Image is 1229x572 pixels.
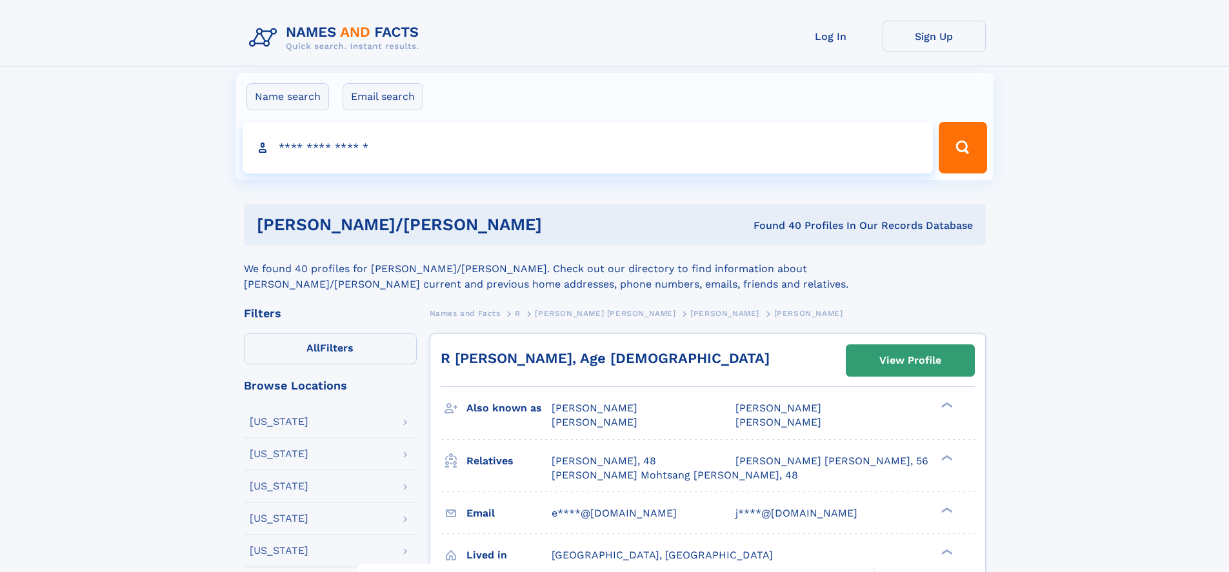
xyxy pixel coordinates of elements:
[306,342,320,354] span: All
[244,380,417,391] div: Browse Locations
[774,309,843,318] span: [PERSON_NAME]
[735,416,821,428] span: [PERSON_NAME]
[257,217,648,233] h1: [PERSON_NAME]/[PERSON_NAME]
[250,513,308,524] div: [US_STATE]
[938,506,954,514] div: ❯
[466,502,552,524] h3: Email
[690,309,759,318] span: [PERSON_NAME]
[779,21,883,52] a: Log In
[552,468,798,482] a: [PERSON_NAME] Mohtsang [PERSON_NAME], 48
[246,83,329,110] label: Name search
[735,402,821,414] span: [PERSON_NAME]
[690,305,759,321] a: [PERSON_NAME]
[441,350,770,366] a: R [PERSON_NAME], Age [DEMOGRAPHIC_DATA]
[515,305,521,321] a: R
[846,345,974,376] a: View Profile
[648,219,973,233] div: Found 40 Profiles In Our Records Database
[466,544,552,566] h3: Lived in
[535,309,675,318] span: [PERSON_NAME] [PERSON_NAME]
[879,346,941,375] div: View Profile
[250,481,308,491] div: [US_STATE]
[244,21,430,55] img: Logo Names and Facts
[466,450,552,472] h3: Relatives
[552,454,656,468] a: [PERSON_NAME], 48
[243,122,934,173] input: search input
[515,309,521,318] span: R
[938,547,954,556] div: ❯
[938,401,954,409] div: ❯
[735,454,928,468] a: [PERSON_NAME] [PERSON_NAME], 56
[552,402,637,414] span: [PERSON_NAME]
[250,417,308,427] div: [US_STATE]
[250,546,308,556] div: [US_STATE]
[466,397,552,419] h3: Also known as
[244,308,417,319] div: Filters
[244,246,986,292] div: We found 40 profiles for [PERSON_NAME]/[PERSON_NAME]. Check out our directory to find information...
[343,83,423,110] label: Email search
[244,333,417,364] label: Filters
[535,305,675,321] a: [PERSON_NAME] [PERSON_NAME]
[250,449,308,459] div: [US_STATE]
[430,305,501,321] a: Names and Facts
[552,549,773,561] span: [GEOGRAPHIC_DATA], [GEOGRAPHIC_DATA]
[938,453,954,462] div: ❯
[939,122,986,173] button: Search Button
[883,21,986,52] a: Sign Up
[552,416,637,428] span: [PERSON_NAME]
